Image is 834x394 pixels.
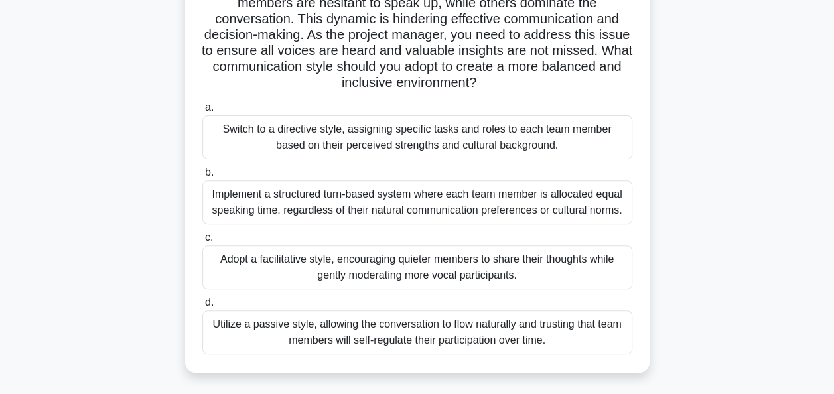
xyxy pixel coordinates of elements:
[202,115,632,159] div: Switch to a directive style, assigning specific tasks and roles to each team member based on thei...
[205,231,213,243] span: c.
[202,245,632,289] div: Adopt a facilitative style, encouraging quieter members to share their thoughts while gently mode...
[205,296,214,308] span: d.
[202,310,632,354] div: Utilize a passive style, allowing the conversation to flow naturally and trusting that team membe...
[205,101,214,113] span: a.
[205,166,214,178] span: b.
[202,180,632,224] div: Implement a structured turn-based system where each team member is allocated equal speaking time,...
